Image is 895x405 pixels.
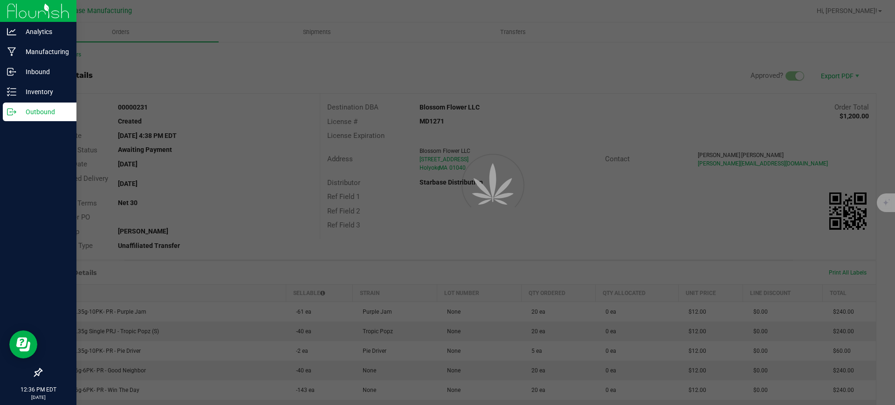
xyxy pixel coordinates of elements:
p: 12:36 PM EDT [4,385,72,394]
p: Analytics [16,26,72,37]
p: Inbound [16,66,72,77]
p: Manufacturing [16,46,72,57]
p: Outbound [16,106,72,117]
inline-svg: Outbound [7,107,16,117]
p: Inventory [16,86,72,97]
iframe: Resource center [9,330,37,358]
p: [DATE] [4,394,72,401]
inline-svg: Analytics [7,27,16,36]
inline-svg: Inventory [7,87,16,96]
inline-svg: Inbound [7,67,16,76]
inline-svg: Manufacturing [7,47,16,56]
